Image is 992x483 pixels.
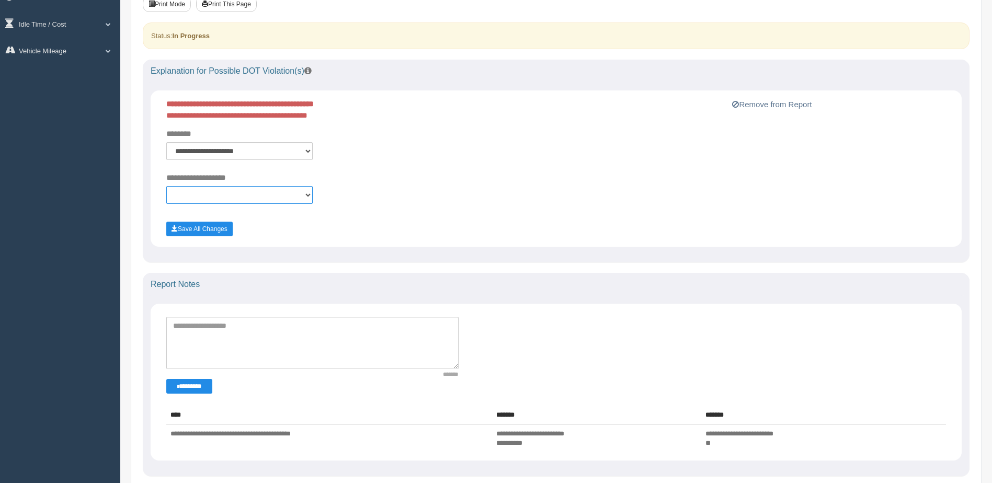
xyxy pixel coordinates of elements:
button: Change Filter Options [166,379,212,394]
div: Status: [143,22,970,49]
div: Report Notes [143,273,970,296]
strong: In Progress [172,32,210,40]
div: Explanation for Possible DOT Violation(s) [143,60,970,83]
button: Remove from Report [729,98,815,111]
button: Save [166,222,233,236]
